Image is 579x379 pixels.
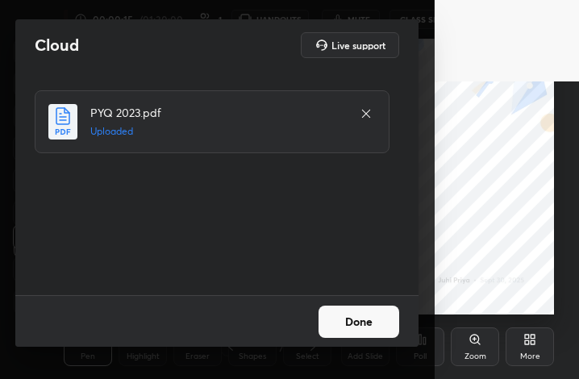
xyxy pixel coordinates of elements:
h5: Uploaded [90,124,344,139]
div: More [520,352,540,360]
h4: PYQ 2023.pdf [90,104,344,121]
button: Done [319,306,399,338]
h2: Cloud [35,35,79,56]
h5: Live support [331,40,385,50]
div: Zoom [464,352,486,360]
